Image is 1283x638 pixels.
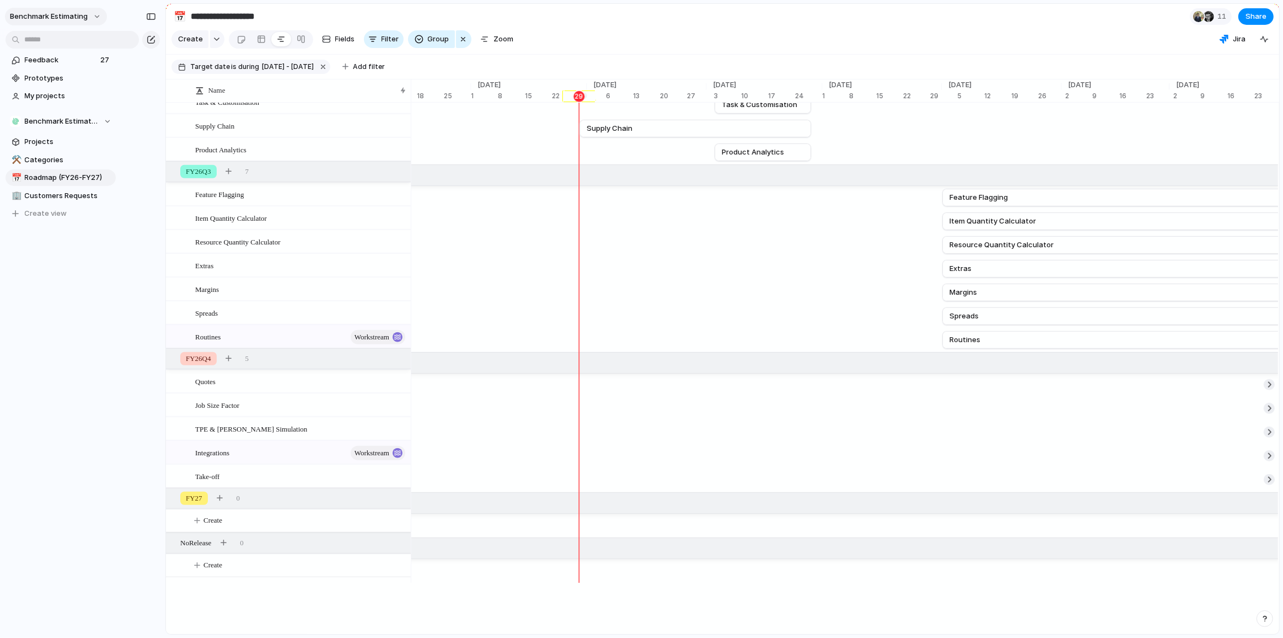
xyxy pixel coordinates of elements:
a: Margins [949,284,1279,301]
span: Customers Requests [25,190,112,201]
a: Routines [949,332,1279,348]
span: Feature Flagging [949,192,1008,203]
span: during [237,62,259,72]
div: 15 [876,91,903,101]
span: Margins [195,283,219,295]
button: 🏢 [10,190,21,201]
button: Add filter [336,59,391,75]
span: is [231,62,237,72]
a: My projects [6,88,116,104]
a: Task & Customisation [722,97,804,113]
div: 27 [687,91,706,101]
span: Benchmark Estimating [10,11,88,22]
button: 📅 [10,172,21,183]
button: ⚒️ [10,155,21,166]
div: 8 [849,91,876,101]
span: 27 [100,55,111,66]
span: [DATE] [706,79,743,91]
span: [DATE] [942,79,978,91]
span: Workstream [355,329,389,345]
span: 7 [245,166,249,177]
span: [DATE] [1061,79,1098,91]
span: [DATE] [471,79,507,91]
div: 20 [660,91,687,101]
span: Take-off [195,470,219,482]
button: Share [1238,8,1274,25]
span: Benchmark Estimating [25,116,98,127]
span: Quotes [195,375,216,387]
span: 5 [245,353,249,364]
button: Create [177,554,428,577]
div: 9 [1200,91,1227,101]
button: [DATE] - [DATE] [260,61,316,73]
div: 1 [822,91,849,101]
a: Extras [949,260,1279,277]
button: Filter [364,30,404,48]
span: Add filter [353,62,385,72]
div: 29 [573,91,584,102]
span: Name [208,85,226,96]
div: 16 [1119,91,1146,101]
span: Task & Customisation [722,99,797,110]
span: 0 [237,493,240,504]
a: 🏢Customers Requests [6,188,116,204]
a: 📅Roadmap (FY26-FY27) [6,169,116,186]
span: 11 [1217,11,1230,22]
span: Integrations [195,446,229,459]
div: 18 [417,91,444,101]
div: 29 [930,91,942,101]
div: 26 [1038,91,1061,101]
button: Benchmark Estimating [5,8,107,25]
div: 2 [1173,91,1200,101]
span: Routines [949,334,980,345]
div: 23 [1146,91,1169,101]
div: 1 [471,91,498,101]
button: Create [171,30,208,48]
button: Workstream [351,330,405,344]
a: Feature Flagging [949,189,1279,206]
a: Feedback27 [6,52,116,68]
div: 2 [1065,91,1092,101]
span: Feature Flagging [195,188,244,200]
span: Feedback [25,55,97,66]
span: Create [203,560,222,571]
span: No Release [180,538,211,549]
span: Extras [949,263,971,274]
button: Benchmark Estimating [6,113,116,130]
span: FY26Q3 [186,166,211,177]
span: My projects [25,91,112,102]
span: Zoom [493,34,513,45]
div: 3 [714,91,741,101]
span: TPE & [PERSON_NAME] Simulation [195,422,307,435]
div: 5 [957,91,984,101]
span: Filter [382,34,399,45]
div: 24 [795,91,822,101]
div: 6 [606,91,633,101]
span: Product Analytics [195,143,246,156]
span: Jira [1233,34,1246,45]
button: Workstream [351,446,405,460]
span: Create [203,515,222,526]
span: Supply Chain [587,123,632,134]
a: Supply Chain [587,120,804,137]
span: Item Quantity Calculator [949,216,1036,227]
span: Create view [25,208,67,219]
span: Projects [25,136,112,147]
span: Margins [949,287,977,298]
div: 22 [552,91,579,101]
span: Spreads [949,311,979,322]
button: isduring [230,61,261,73]
a: Prototypes [6,70,116,87]
span: Create [178,34,203,45]
a: Product Analytics [722,144,804,161]
span: Spreads [195,306,218,319]
span: [DATE] - [DATE] [262,62,314,72]
button: Group [408,30,455,48]
span: Supply Chain [195,119,234,132]
span: Item Quantity Calculator [195,211,267,224]
span: Fields [335,34,355,45]
div: 25 [444,91,471,101]
span: Share [1246,11,1266,22]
